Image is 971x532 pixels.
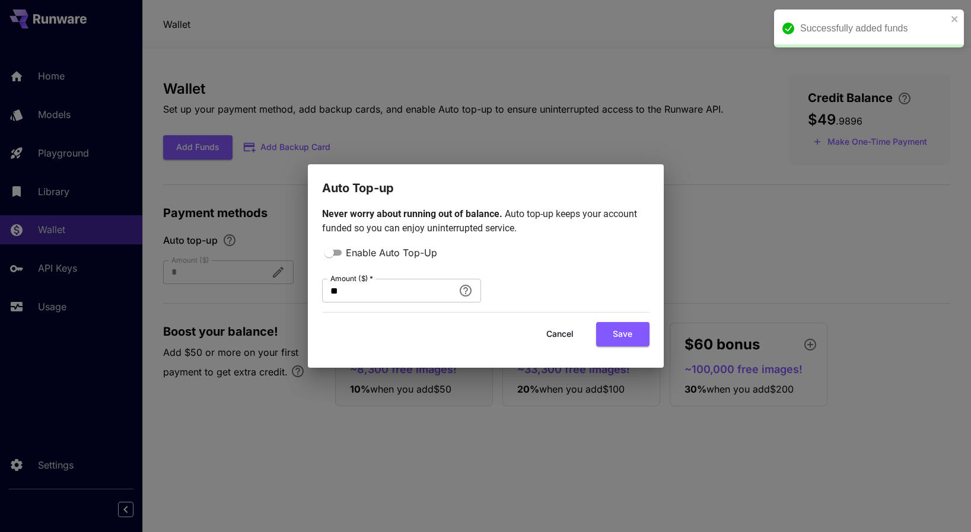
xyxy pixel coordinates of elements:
[322,207,650,235] p: Auto top-up keeps your account funded so you can enjoy uninterrupted service.
[596,322,650,346] button: Save
[308,164,664,197] h2: Auto Top-up
[346,246,437,260] span: Enable Auto Top-Up
[951,14,959,24] button: close
[322,208,505,219] span: Never worry about running out of balance.
[533,322,587,346] button: Cancel
[330,273,373,283] label: Amount ($)
[800,21,947,36] div: Successfully added funds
